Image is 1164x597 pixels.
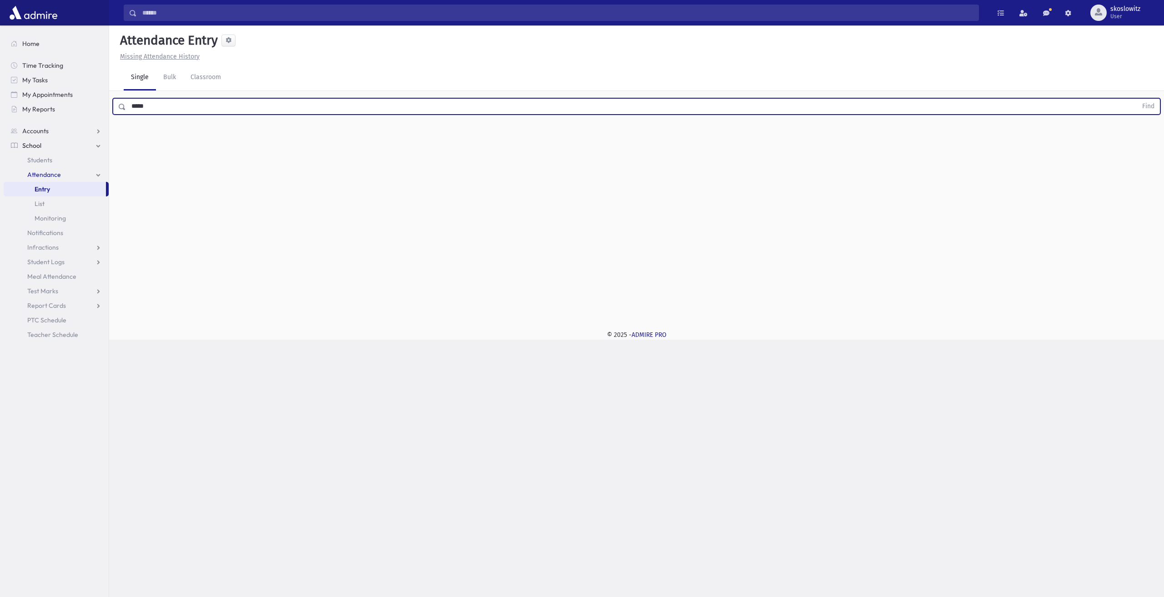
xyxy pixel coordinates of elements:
[4,58,109,73] a: Time Tracking
[124,330,1149,340] div: © 2025 -
[27,243,59,251] span: Infractions
[35,185,50,193] span: Entry
[4,167,109,182] a: Attendance
[22,61,63,70] span: Time Tracking
[22,127,49,135] span: Accounts
[27,156,52,164] span: Students
[27,229,63,237] span: Notifications
[4,226,109,240] a: Notifications
[4,313,109,327] a: PTC Schedule
[1137,99,1160,114] button: Find
[120,53,200,60] u: Missing Attendance History
[4,211,109,226] a: Monitoring
[4,73,109,87] a: My Tasks
[4,182,106,196] a: Entry
[27,331,78,339] span: Teacher Schedule
[4,240,109,255] a: Infractions
[1110,13,1140,20] span: User
[4,298,109,313] a: Report Cards
[183,65,228,90] a: Classroom
[22,40,40,48] span: Home
[137,5,978,21] input: Search
[4,36,109,51] a: Home
[4,153,109,167] a: Students
[632,331,667,339] a: ADMIRE PRO
[27,272,76,281] span: Meal Attendance
[124,65,156,90] a: Single
[4,284,109,298] a: Test Marks
[4,269,109,284] a: Meal Attendance
[4,102,109,116] a: My Reports
[4,87,109,102] a: My Appointments
[27,301,66,310] span: Report Cards
[27,258,65,266] span: Student Logs
[27,287,58,295] span: Test Marks
[22,76,48,84] span: My Tasks
[27,171,61,179] span: Attendance
[27,316,66,324] span: PTC Schedule
[156,65,183,90] a: Bulk
[35,200,45,208] span: List
[116,53,200,60] a: Missing Attendance History
[7,4,60,22] img: AdmirePro
[116,33,218,48] h5: Attendance Entry
[22,105,55,113] span: My Reports
[22,90,73,99] span: My Appointments
[35,214,66,222] span: Monitoring
[4,255,109,269] a: Student Logs
[4,124,109,138] a: Accounts
[22,141,41,150] span: School
[4,138,109,153] a: School
[1110,5,1140,13] span: skoslowitz
[4,327,109,342] a: Teacher Schedule
[4,196,109,211] a: List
